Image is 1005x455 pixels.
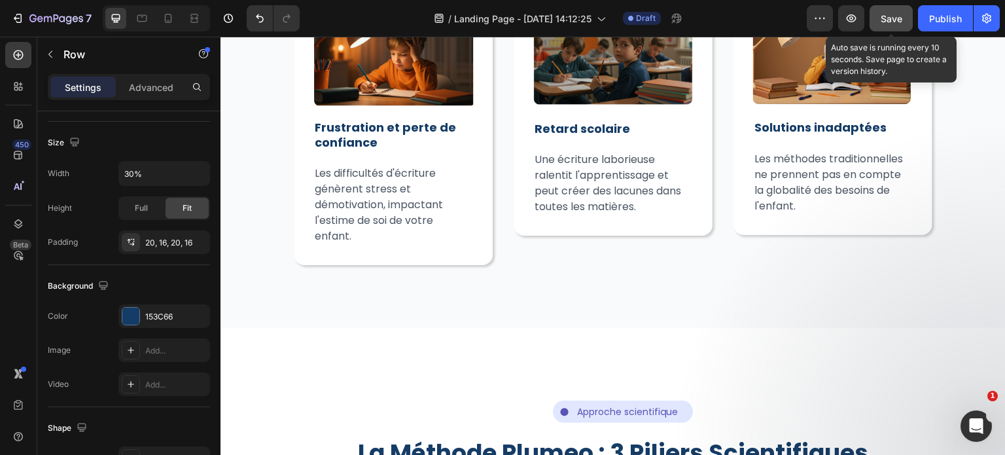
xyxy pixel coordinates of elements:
p: Advanced [129,81,173,94]
div: Shape [48,420,90,437]
div: Color [48,310,68,322]
input: Auto [119,162,209,185]
p: Row [63,46,175,62]
div: Add... [145,379,207,391]
div: Beta [10,240,31,250]
span: Full [135,202,148,214]
h2: Solutions inadaptées [533,82,692,100]
div: Video [48,378,69,390]
div: Image [48,344,71,356]
div: Width [48,168,69,179]
span: Draft [636,12,656,24]
span: Save [881,13,902,24]
span: Fit [183,202,192,214]
p: Les méthodes traditionnelles ne prennent pas en compte la globalité des besoins de l'enfant. [534,115,691,177]
div: 20, 16, 20, 16 [145,237,207,249]
h2: La Méthode Plumeo : 3 Piliers Scientifiques [73,402,712,431]
strong: Frustration et perte de confiance [94,82,236,114]
div: Undo/Redo [247,5,300,31]
button: Save [870,5,913,31]
div: Size [48,134,82,152]
iframe: Design area [220,37,1005,455]
p: Settings [65,81,101,94]
button: 7 [5,5,97,31]
div: Publish [929,12,962,26]
h2: Retard scolaire [313,83,472,101]
p: Les difficultés d'écriture génèrent stress et démotivation, impactant l'estime de soi de votre en... [94,129,251,208]
iframe: Intercom live chat [961,410,992,442]
p: 7 [86,10,92,26]
span: 1 [987,391,998,401]
span: Landing Page - [DATE] 14:12:25 [454,12,591,26]
p: Approche scientifique [357,369,471,382]
div: Height [48,202,72,214]
p: Une écriture laborieuse ralentit l'apprentissage et peut créer des lacunes dans toutes les matières. [314,115,471,178]
button: Publish [918,5,973,31]
span: / [448,12,451,26]
div: 450 [12,139,31,150]
div: Padding [48,236,78,248]
div: Background [48,278,111,295]
div: 153C66 [145,311,207,323]
div: Add... [145,345,207,357]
